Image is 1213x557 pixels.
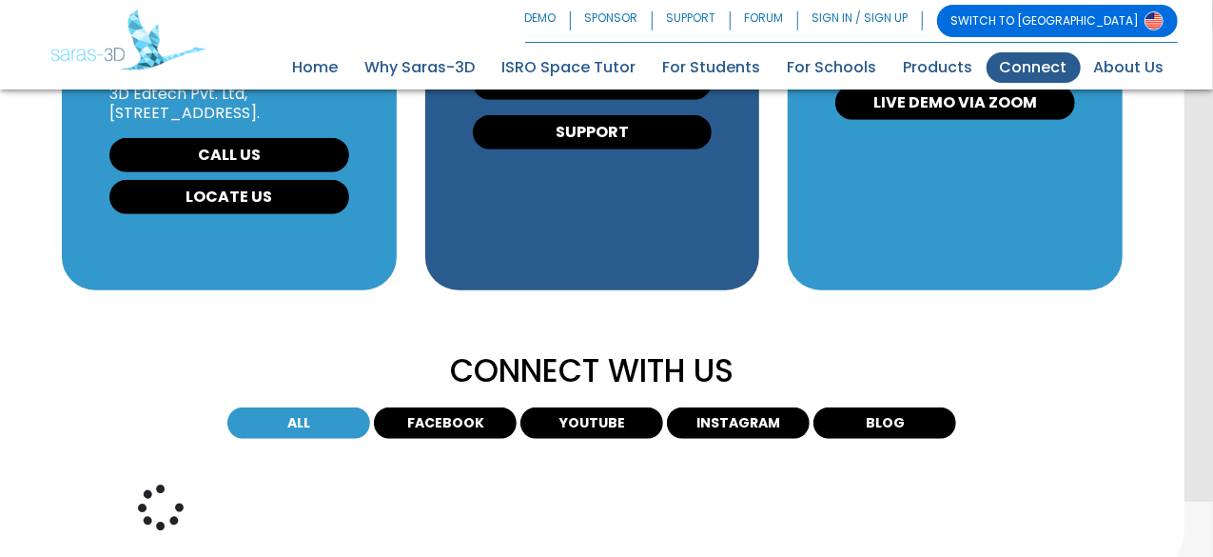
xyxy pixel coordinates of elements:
a: Connect [987,52,1081,83]
button: BLOG [813,408,956,439]
a: Home [280,52,352,83]
a: SIGN IN / SIGN UP [798,5,923,37]
a: For Students [650,52,774,83]
button: ALL [227,408,370,439]
p: 3D Edtech Pvt. Ltd, [STREET_ADDRESS]. [109,85,349,125]
a: CALL US [109,138,349,172]
a: LIVE DEMO VIA ZOOM [835,86,1075,120]
button: FACEBOOK [374,408,517,439]
img: Saras 3D [50,10,205,70]
a: Products [890,52,987,83]
a: Why Saras-3D [352,52,489,83]
a: SUPPORT [653,5,731,37]
a: About Us [1081,52,1178,83]
a: ISRO Space Tutor [489,52,650,83]
a: FORUM [731,5,798,37]
a: SPONSOR [571,5,653,37]
img: Switch to USA [1145,11,1164,30]
a: For Schools [774,52,890,83]
a: SWITCH TO [GEOGRAPHIC_DATA] [937,5,1178,37]
p: CONNECT WITH US [152,351,1031,392]
a: SUPPORT [473,115,713,149]
button: YOUTUBE [520,408,663,439]
a: DEMO [525,5,571,37]
button: INSTAGRAM [667,408,810,439]
a: LOCATE US [109,180,349,214]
